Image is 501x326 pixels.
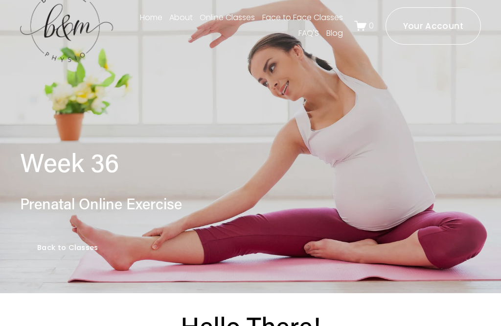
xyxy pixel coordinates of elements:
[200,10,255,26] a: Online Classes
[140,10,162,26] a: Home
[169,10,193,26] a: About
[262,10,343,26] a: Face to Face Classes
[354,20,374,32] a: 0 items in cart
[20,230,115,265] a: Back to Classes
[369,20,374,31] span: 0
[386,7,481,45] a: Your Account
[326,26,343,42] a: Blog
[20,146,366,178] h1: Week 36
[20,194,366,214] h3: Prenatal Online Exercise
[298,26,319,42] a: FAQ'S
[403,20,463,32] ms-portal-inner: Your Account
